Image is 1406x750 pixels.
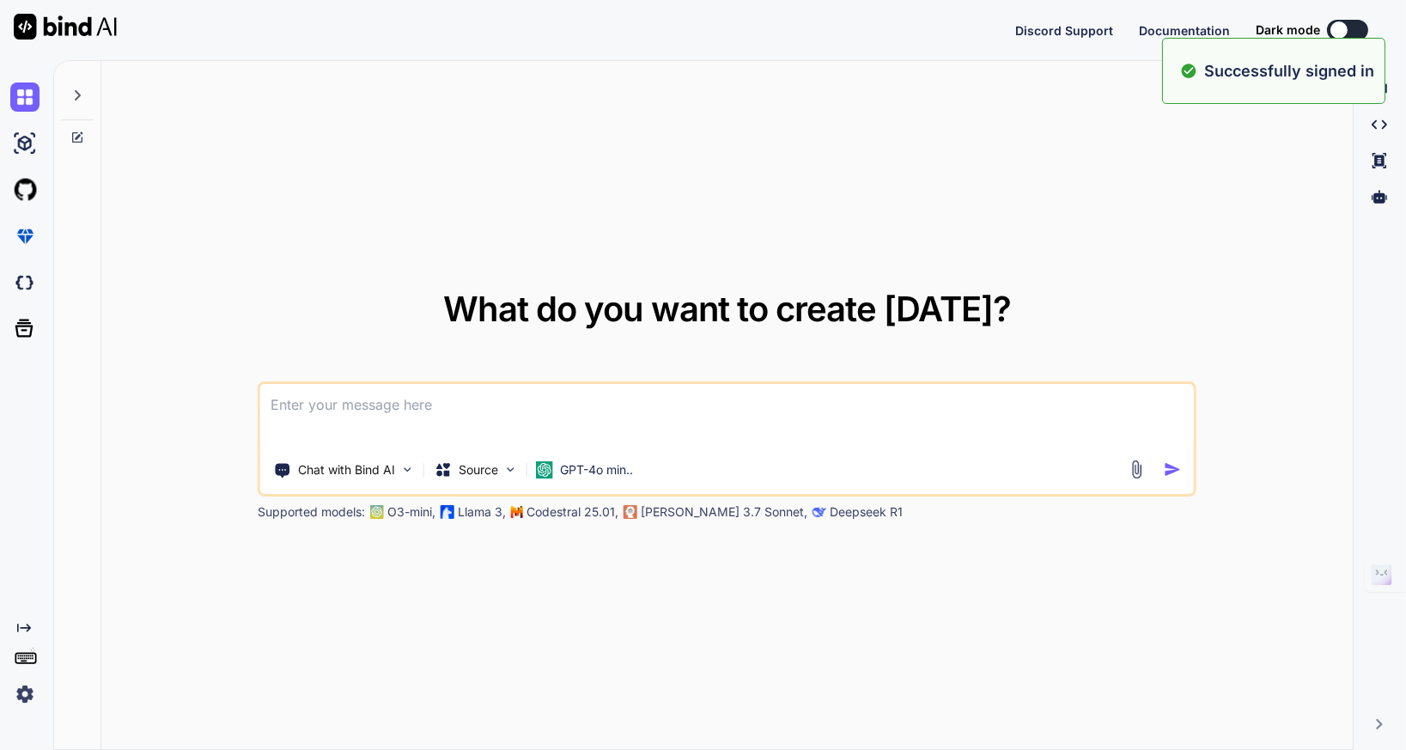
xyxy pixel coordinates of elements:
img: Pick Tools [400,462,415,477]
p: Source [459,461,498,479]
img: claude [813,505,826,519]
span: What do you want to create [DATE]? [443,288,1011,330]
p: Successfully signed in [1204,59,1374,82]
img: darkCloudIdeIcon [10,268,40,297]
img: alert [1180,59,1197,82]
img: settings [10,680,40,709]
p: Chat with Bind AI [298,461,395,479]
img: Bind AI [14,14,117,40]
p: [PERSON_NAME] 3.7 Sonnet, [641,503,807,521]
img: claude [624,505,637,519]
p: GPT-4o min.. [560,461,633,479]
span: Dark mode [1256,21,1320,39]
button: Discord Support [1015,21,1113,40]
img: premium [10,222,40,251]
button: Documentation [1139,21,1230,40]
img: icon [1164,460,1182,479]
img: Llama2 [441,505,454,519]
img: GPT-4 [370,505,384,519]
p: Llama 3, [458,503,506,521]
img: chat [10,82,40,112]
p: O3-mini, [387,503,435,521]
img: attachment [1127,460,1147,479]
img: ai-studio [10,129,40,158]
p: Supported models: [258,503,365,521]
p: Deepseek R1 [830,503,903,521]
p: Codestral 25.01, [526,503,618,521]
img: githubLight [10,175,40,204]
span: Discord Support [1015,23,1113,38]
span: Documentation [1139,23,1230,38]
img: GPT-4o mini [536,461,553,479]
img: Mistral-AI [511,506,523,518]
img: Pick Models [503,462,518,477]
